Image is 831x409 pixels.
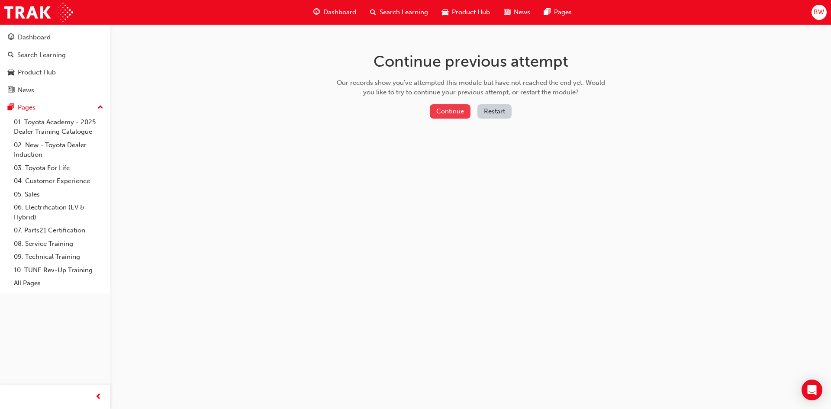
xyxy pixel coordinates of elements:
div: Our records show you've attempted this module but have not reached the end yet. Would you like to... [334,78,608,97]
button: Restart [477,104,512,119]
img: Trak [4,3,73,22]
a: 10. TUNE Rev-Up Training [10,264,107,277]
div: Open Intercom Messenger [802,380,822,400]
a: 08. Service Training [10,237,107,251]
button: BW [812,5,827,20]
a: 04. Customer Experience [10,174,107,188]
span: news-icon [8,87,14,94]
span: up-icon [97,102,103,113]
span: prev-icon [95,392,102,403]
span: pages-icon [544,7,551,18]
div: Search Learning [17,50,66,60]
a: 01. Toyota Academy - 2025 Dealer Training Catalogue [10,116,107,138]
span: Product Hub [452,7,490,17]
div: Pages [18,103,35,113]
span: pages-icon [8,104,14,112]
h1: Continue previous attempt [334,52,608,71]
span: guage-icon [313,7,320,18]
a: News [3,82,107,98]
a: 07. Parts21 Certification [10,224,107,237]
a: search-iconSearch Learning [363,3,435,21]
a: guage-iconDashboard [306,3,363,21]
button: Pages [3,100,107,116]
a: news-iconNews [497,3,537,21]
a: car-iconProduct Hub [435,3,497,21]
span: News [514,7,530,17]
span: BW [814,7,824,17]
a: 05. Sales [10,188,107,201]
a: 02. New - Toyota Dealer Induction [10,138,107,161]
button: Continue [430,104,470,119]
span: car-icon [442,7,448,18]
div: Product Hub [18,68,56,77]
div: News [18,85,34,95]
span: guage-icon [8,34,14,42]
a: Search Learning [3,47,107,63]
button: DashboardSearch LearningProduct HubNews [3,28,107,100]
a: pages-iconPages [537,3,579,21]
span: search-icon [370,7,376,18]
span: Search Learning [380,7,428,17]
span: news-icon [504,7,510,18]
a: Dashboard [3,29,107,45]
a: All Pages [10,277,107,290]
div: Dashboard [18,32,51,42]
a: 03. Toyota For Life [10,161,107,175]
span: car-icon [8,69,14,77]
span: Pages [554,7,572,17]
a: 09. Technical Training [10,250,107,264]
a: Product Hub [3,64,107,81]
a: 06. Electrification (EV & Hybrid) [10,201,107,224]
span: Dashboard [323,7,356,17]
span: search-icon [8,52,14,59]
